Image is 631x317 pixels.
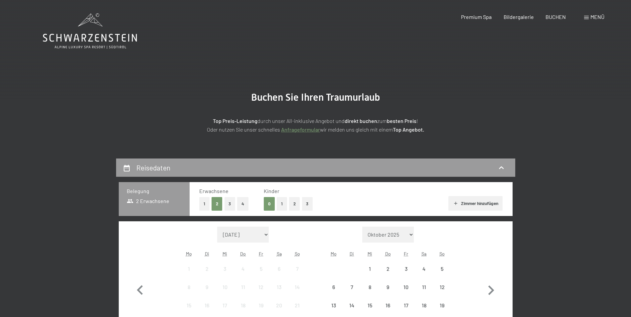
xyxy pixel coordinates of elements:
[277,197,287,211] button: 1
[198,296,216,314] div: Tue Sep 16 2025
[205,251,209,257] abbr: Dienstag
[234,296,252,314] div: Anreise nicht möglich
[180,296,198,314] div: Anreise nicht möglich
[415,278,433,296] div: Sat Oct 11 2025
[216,278,234,296] div: Anreise nicht möglich
[198,296,216,314] div: Anreise nicht möglich
[434,266,450,283] div: 5
[415,296,433,314] div: Sat Oct 18 2025
[217,266,233,283] div: 3
[198,260,216,278] div: Anreise nicht möglich
[590,14,604,20] span: Menü
[415,260,433,278] div: Anreise nicht möglich
[361,278,379,296] div: Wed Oct 08 2025
[213,118,257,124] strong: Top Preis-Leistung
[448,196,503,211] button: Zimmer hinzufügen
[461,14,492,20] a: Premium Spa
[361,296,379,314] div: Anreise nicht möglich
[416,284,432,301] div: 11
[361,260,379,278] div: Wed Oct 01 2025
[433,278,451,296] div: Sun Oct 12 2025
[180,260,198,278] div: Anreise nicht möglich
[264,197,275,211] button: 0
[379,278,397,296] div: Anreise nicht möglich
[325,296,343,314] div: Anreise nicht möglich
[345,118,377,124] strong: direkt buchen
[325,278,343,296] div: Anreise nicht möglich
[199,284,215,301] div: 9
[302,197,313,211] button: 3
[433,260,451,278] div: Sun Oct 05 2025
[271,266,287,283] div: 6
[251,91,380,103] span: Buchen Sie Ihren Traumurlaub
[433,278,451,296] div: Anreise nicht möglich
[234,260,252,278] div: Anreise nicht möglich
[149,117,482,134] p: durch unser All-inklusive Angebot und zum ! Oder nutzen Sie unser schnelles wir melden uns gleich...
[270,260,288,278] div: Sat Sep 06 2025
[433,296,451,314] div: Anreise nicht möglich
[434,284,450,301] div: 12
[199,266,215,283] div: 2
[252,278,270,296] div: Anreise nicht möglich
[264,188,279,194] span: Kinder
[325,284,342,301] div: 6
[397,296,415,314] div: Anreise nicht möglich
[397,260,415,278] div: Fri Oct 03 2025
[252,296,270,314] div: Fri Sep 19 2025
[217,284,233,301] div: 10
[186,251,192,257] abbr: Montag
[252,260,270,278] div: Fri Sep 05 2025
[127,187,182,195] h3: Belegung
[397,266,414,283] div: 3
[252,278,270,296] div: Fri Sep 12 2025
[415,278,433,296] div: Anreise nicht möglich
[181,266,197,283] div: 1
[216,260,234,278] div: Anreise nicht möglich
[289,197,300,211] button: 2
[404,251,408,257] abbr: Freitag
[415,260,433,278] div: Sat Oct 04 2025
[198,278,216,296] div: Anreise nicht möglich
[281,126,320,133] a: Anfrageformular
[223,251,227,257] abbr: Mittwoch
[288,260,306,278] div: Sun Sep 07 2025
[180,278,198,296] div: Mon Sep 08 2025
[343,278,361,296] div: Anreise nicht möglich
[237,197,248,211] button: 4
[331,251,337,257] abbr: Montag
[361,260,379,278] div: Anreise nicht möglich
[295,251,300,257] abbr: Sonntag
[253,266,269,283] div: 5
[270,260,288,278] div: Anreise nicht möglich
[288,296,306,314] div: Sun Sep 21 2025
[288,296,306,314] div: Anreise nicht möglich
[259,251,263,257] abbr: Freitag
[504,14,534,20] a: Bildergalerie
[350,251,354,257] abbr: Dienstag
[379,296,397,314] div: Anreise nicht möglich
[416,266,432,283] div: 4
[546,14,566,20] a: BUCHEN
[252,260,270,278] div: Anreise nicht möglich
[288,278,306,296] div: Sun Sep 14 2025
[225,197,236,211] button: 3
[212,197,223,211] button: 2
[325,278,343,296] div: Mon Oct 06 2025
[270,296,288,314] div: Sat Sep 20 2025
[397,284,414,301] div: 10
[216,278,234,296] div: Wed Sep 10 2025
[397,260,415,278] div: Anreise nicht möglich
[240,251,246,257] abbr: Donnerstag
[387,118,416,124] strong: besten Preis
[235,284,251,301] div: 11
[343,296,361,314] div: Anreise nicht möglich
[216,296,234,314] div: Anreise nicht möglich
[270,296,288,314] div: Anreise nicht möglich
[361,296,379,314] div: Wed Oct 15 2025
[270,278,288,296] div: Sat Sep 13 2025
[289,266,305,283] div: 7
[288,260,306,278] div: Anreise nicht möglich
[180,278,198,296] div: Anreise nicht möglich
